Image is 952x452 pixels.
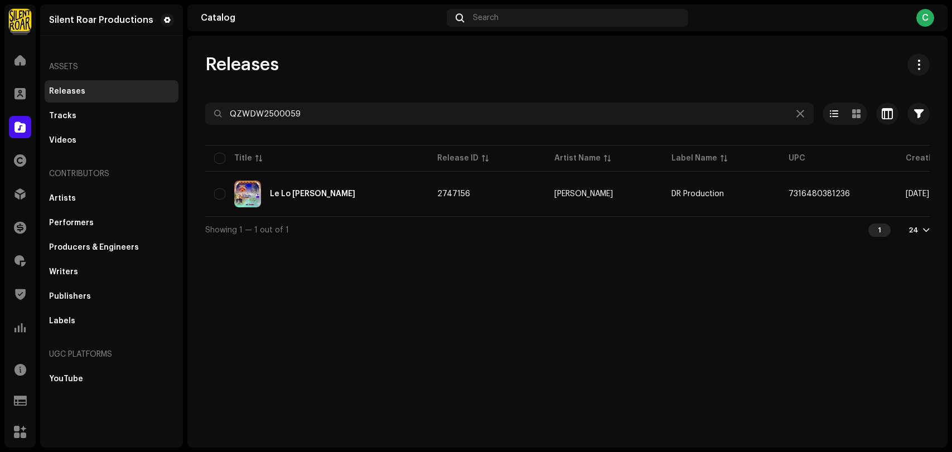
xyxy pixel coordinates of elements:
input: Search [205,103,814,125]
div: Publishers [49,292,91,301]
div: Labels [49,317,75,325]
re-a-nav-header: Contributors [45,161,178,187]
div: Videos [49,136,76,145]
div: Releases [49,87,85,96]
re-m-nav-item: Artists [45,187,178,210]
img: fcfd72e7-8859-4002-b0df-9a7058150634 [9,9,31,31]
span: Showing 1 — 1 out of 1 [205,226,289,234]
re-m-nav-item: Videos [45,129,178,152]
span: 2747156 [437,190,470,198]
re-m-nav-item: Tracks [45,105,178,127]
img: 6ed6581d-f3f7-479b-b1eb-6645200e1b4f [234,181,261,207]
span: Anil Sharma [554,190,654,198]
div: Catalog [201,13,442,22]
span: 7316480381236 [789,190,850,198]
re-m-nav-item: YouTube [45,368,178,390]
re-a-nav-header: UGC Platforms [45,341,178,368]
div: 1 [868,223,891,237]
div: Silent Roar Productions [49,16,153,25]
div: 24 [908,226,919,235]
span: Releases [205,54,279,76]
div: [PERSON_NAME] [554,190,613,198]
div: Label Name [671,153,717,164]
span: DR Production [671,190,724,198]
div: C [916,9,934,27]
re-m-nav-item: Releases [45,80,178,103]
div: Release ID [437,153,479,164]
div: Artists [49,194,76,203]
div: Writers [49,268,78,276]
re-a-nav-header: Assets [45,54,178,80]
div: Le Lo Arji Meri [270,190,355,198]
div: Artist Name [554,153,601,164]
div: Performers [49,218,94,227]
div: Tracks [49,111,76,120]
re-m-nav-item: Labels [45,310,178,332]
div: Producers & Engineers [49,243,139,252]
re-m-nav-item: Performers [45,212,178,234]
div: Title [234,153,252,164]
re-m-nav-item: Producers & Engineers [45,236,178,259]
span: Search [473,13,499,22]
div: YouTube [49,375,83,383]
re-m-nav-item: Writers [45,261,178,283]
re-m-nav-item: Publishers [45,285,178,308]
